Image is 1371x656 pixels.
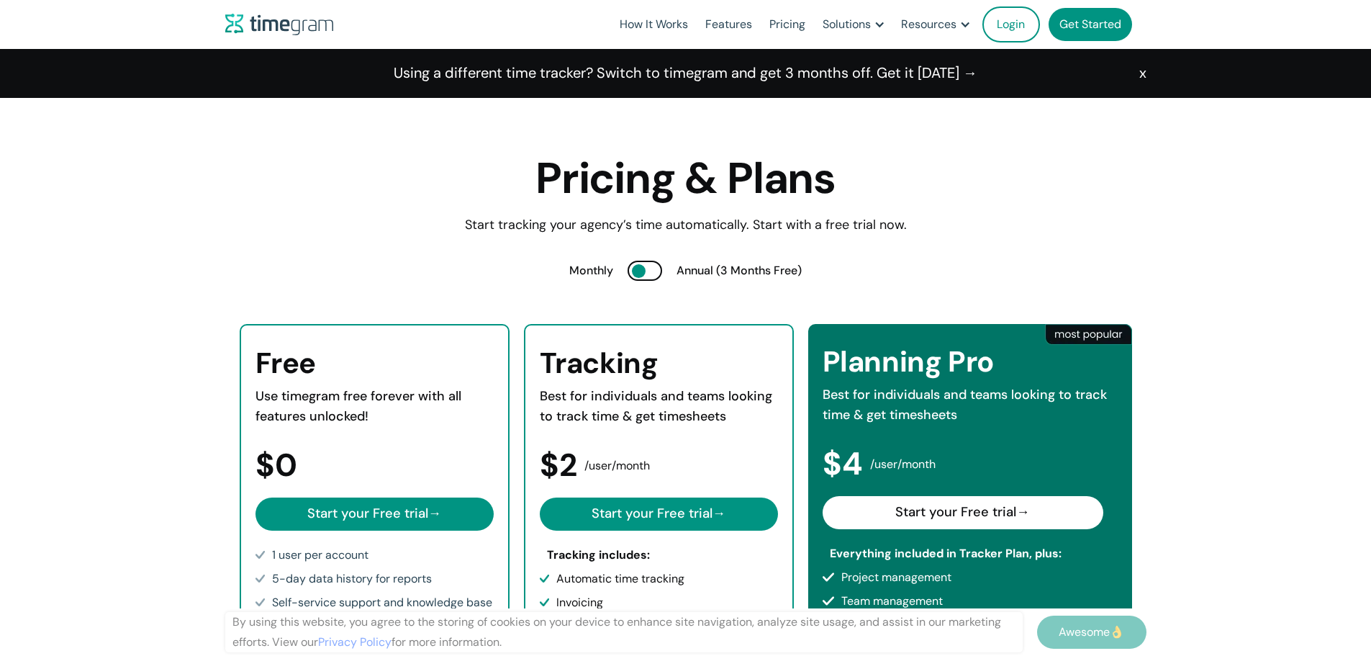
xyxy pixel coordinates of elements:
[823,496,1103,529] a: Start your Free trial→
[255,387,494,427] div: Use timegram free forever with all features unlocked!
[584,456,650,476] span: /user/month
[1139,63,1146,84] div: x
[540,498,778,531] a: Start your Free trial→
[428,505,441,522] span: →
[870,454,936,475] span: /user/month
[547,545,650,565] div: Tracking includes:
[348,215,1024,235] div: Start tracking your agency’s time automatically. Start with a free trial now.
[556,569,684,589] div: Automatic time tracking
[318,634,392,650] a: Privacy Policy
[569,261,613,281] div: Monthly
[677,261,802,281] div: Annual (3 Months Free)
[272,545,368,565] div: 1 user per account
[255,498,494,531] a: Start your Free trial→
[1037,616,1146,649] a: Awesome👌
[255,347,494,379] h3: Free
[540,347,778,379] h3: Tracking
[830,544,1062,564] div: Everything included in Tracker Plan, plus:
[841,591,943,611] div: Team management
[823,14,871,35] div: Solutions
[394,63,977,84] a: Using a different time tracker? Switch to timegram and get 3 months off. Get it [DATE] →
[1049,8,1132,41] a: Get Started
[823,385,1118,426] div: Best for individuals and teams looking to track time & get timesheets
[712,505,725,522] span: →
[823,346,1118,378] h3: Planning Pro
[823,454,1118,475] div: $4
[556,593,603,613] div: Invoicing
[841,567,951,588] div: Project management
[255,456,494,476] div: $0
[1016,503,1029,521] span: →
[272,569,432,589] div: 5-day data history for reports
[348,156,1024,202] h1: Pricing & Plans
[540,387,778,427] div: Best for individuals and teams looking to track time & get timesheets
[225,612,1023,652] div: By using this website, you agree to the storing of cookies on your device to enhance site navigat...
[901,14,956,35] div: Resources
[982,6,1040,42] a: Login
[540,456,778,476] div: $2
[272,593,492,613] div: Self-service support and knowledge base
